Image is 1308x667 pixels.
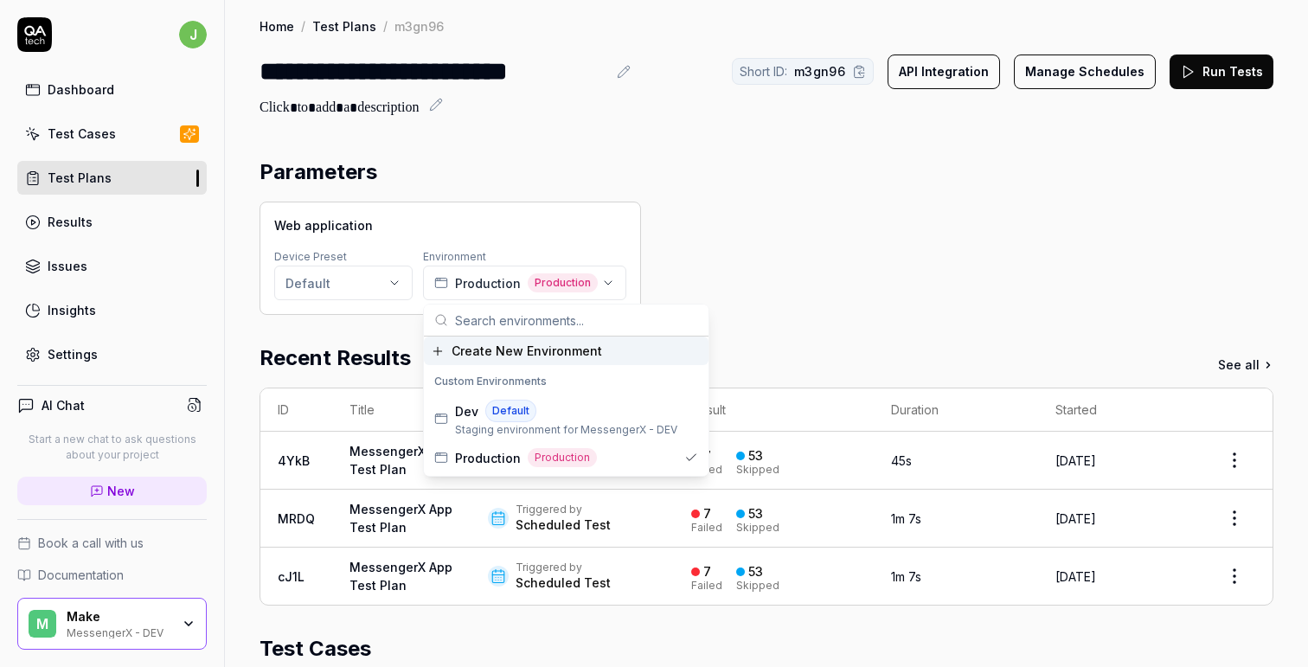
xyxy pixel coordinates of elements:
[17,337,207,371] a: Settings
[516,574,611,592] div: Scheduled Test
[1014,55,1156,89] button: Manage Schedules
[38,534,144,552] span: Book a call with us
[17,432,207,463] p: Start a new chat to ask questions about your project
[179,21,207,48] span: j
[423,250,486,263] label: Environment
[1055,511,1096,526] time: [DATE]
[67,625,170,638] div: MessengerX - DEV
[703,506,711,522] div: 7
[455,449,521,467] span: Production
[1218,356,1273,374] a: See all
[274,216,373,234] span: Web application
[1170,55,1273,89] button: Run Tests
[48,169,112,187] div: Test Plans
[349,444,452,477] a: MessengerX App Test Plan
[424,337,708,476] div: Suggestions
[740,62,787,80] span: Short ID:
[736,465,779,475] div: Skipped
[691,580,722,591] div: Failed
[394,17,444,35] div: m3gn96
[332,388,471,432] th: Title
[349,560,452,593] a: MessengerX App Test Plan
[794,62,845,80] span: m3gn96
[17,161,207,195] a: Test Plans
[516,561,611,574] div: Triggered by
[748,506,763,522] div: 53
[17,534,207,552] a: Book a call with us
[42,396,85,414] h4: AI Chat
[455,402,478,420] span: Dev
[383,17,388,35] div: /
[736,523,779,533] div: Skipped
[17,566,207,584] a: Documentation
[516,503,611,516] div: Triggered by
[427,369,705,394] div: Custom Environments
[748,448,763,464] div: 53
[17,293,207,327] a: Insights
[29,610,56,638] span: M
[1055,453,1096,468] time: [DATE]
[528,273,598,292] span: Production
[455,274,521,292] span: Production
[260,633,371,664] h2: Test Cases
[674,388,874,432] th: Result
[17,477,207,505] a: New
[891,569,921,584] time: 1m 7s
[260,17,294,35] a: Home
[48,301,96,319] div: Insights
[301,17,305,35] div: /
[748,564,763,580] div: 53
[38,566,124,584] span: Documentation
[1055,569,1096,584] time: [DATE]
[485,400,536,422] span: Default
[17,117,207,151] a: Test Cases
[423,266,626,300] button: ProductionProduction
[888,55,1000,89] button: API Integration
[48,125,116,143] div: Test Cases
[278,569,305,584] a: cJ1L
[285,274,330,292] div: Default
[48,257,87,275] div: Issues
[278,511,315,526] a: MRDQ
[312,17,376,35] a: Test Plans
[891,511,921,526] time: 1m 7s
[1038,388,1196,432] th: Started
[455,305,698,336] input: Search environments...
[455,422,677,438] span: Staging environment for MessengerX - DEV
[260,157,377,188] h2: Parameters
[528,448,597,467] span: Production
[891,453,912,468] time: 45s
[17,598,207,650] button: MMakeMessengerX - DEV
[48,213,93,231] div: Results
[17,205,207,239] a: Results
[48,345,98,363] div: Settings
[274,250,347,263] label: Device Preset
[260,343,411,374] h2: Recent Results
[48,80,114,99] div: Dashboard
[17,249,207,283] a: Issues
[691,523,722,533] div: Failed
[67,609,170,625] div: Make
[179,17,207,52] button: j
[516,516,611,534] div: Scheduled Test
[736,580,779,591] div: Skipped
[107,482,135,500] span: New
[260,388,332,432] th: ID
[17,73,207,106] a: Dashboard
[703,564,711,580] div: 7
[349,502,452,535] a: MessengerX App Test Plan
[452,342,602,360] span: Create New Environment
[278,453,310,468] a: 4YkB
[874,388,1037,432] th: Duration
[274,266,413,300] button: Default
